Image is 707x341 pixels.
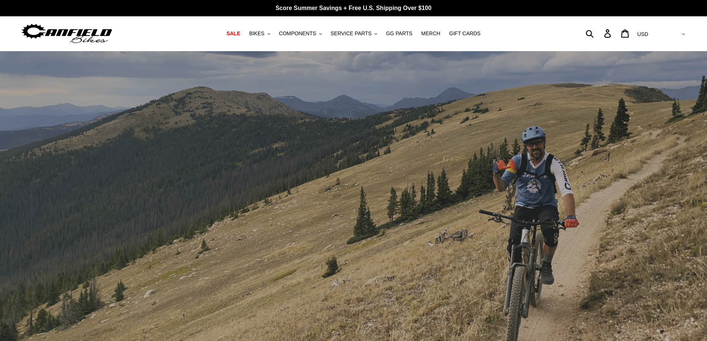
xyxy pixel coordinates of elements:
[275,29,325,39] button: COMPONENTS
[590,25,609,42] input: Search
[421,30,440,37] span: MERCH
[223,29,244,39] a: SALE
[226,30,240,37] span: SALE
[418,29,444,39] a: MERCH
[249,30,264,37] span: BIKES
[449,30,481,37] span: GIFT CARDS
[245,29,274,39] button: BIKES
[20,22,113,45] img: Canfield Bikes
[331,30,371,37] span: SERVICE PARTS
[279,30,316,37] span: COMPONENTS
[382,29,416,39] a: GG PARTS
[445,29,484,39] a: GIFT CARDS
[386,30,412,37] span: GG PARTS
[327,29,381,39] button: SERVICE PARTS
